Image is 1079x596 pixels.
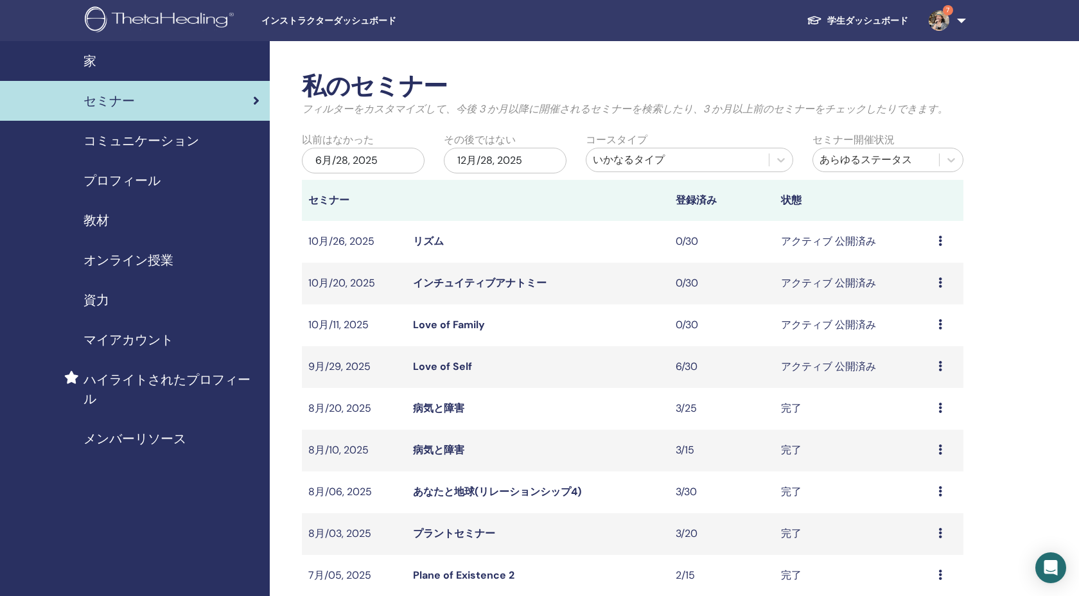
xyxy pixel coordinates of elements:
label: その後ではない [444,132,516,148]
td: 3/30 [669,471,774,513]
td: 8月/06, 2025 [302,471,407,513]
div: 6月/28, 2025 [302,148,425,173]
img: default.jpg [929,10,949,31]
td: 10月/26, 2025 [302,221,407,263]
label: コースタイプ [586,132,647,148]
td: 3/25 [669,388,774,430]
a: 病気と障害 [413,443,464,457]
td: 3/15 [669,430,774,471]
label: 以前はなかった [302,132,374,148]
a: リズム [413,234,444,248]
td: 完了 [775,388,932,430]
td: 完了 [775,471,932,513]
td: 0/30 [669,304,774,346]
a: Plane of Existence 2 [413,568,514,582]
td: アクティブ 公開済み [775,304,932,346]
td: 3/20 [669,513,774,555]
img: graduation-cap-white.svg [807,15,822,26]
span: マイアカウント [83,330,173,349]
div: Open Intercom Messenger [1035,552,1066,583]
div: あらゆるステータス [820,152,933,168]
span: オンライン授業 [83,250,173,270]
p: フィルターをカスタマイズして、今後 3 か月以降に開催されるセミナーを検索したり、3 か月以上前のセミナーをチェックしたりできます。 [302,101,963,117]
td: 10月/11, 2025 [302,304,407,346]
th: セミナー [302,180,407,221]
span: 7 [943,5,953,15]
td: 8月/20, 2025 [302,388,407,430]
td: 8月/03, 2025 [302,513,407,555]
label: セミナー開催状況 [812,132,895,148]
td: アクティブ 公開済み [775,221,932,263]
th: 状態 [775,180,932,221]
a: Love of Self [413,360,472,373]
div: 12月/28, 2025 [444,148,566,173]
a: あなたと地球(リレーションシップ4) [413,485,581,498]
a: プラントセミナー [413,527,495,540]
td: 0/30 [669,263,774,304]
a: 学生ダッシュボード [796,9,918,33]
img: logo.png [85,6,238,35]
a: インチュイティブアナトミー [413,276,547,290]
span: 教材 [83,211,109,230]
td: 8月/10, 2025 [302,430,407,471]
span: 資力 [83,290,109,310]
th: 登録済み [669,180,774,221]
td: 完了 [775,430,932,471]
td: アクティブ 公開済み [775,346,932,388]
span: プロフィール [83,171,161,190]
span: セミナー [83,91,135,110]
td: 10月/20, 2025 [302,263,407,304]
div: いかなるタイプ [593,152,762,168]
a: 病気と障害 [413,401,464,415]
span: メンバーリソース [83,429,186,448]
span: ハイライトされたプロフィール [83,370,259,408]
a: Love of Family [413,318,485,331]
td: 0/30 [669,221,774,263]
td: 完了 [775,513,932,555]
span: 家 [83,51,96,71]
span: インストラクターダッシュボード [261,14,454,28]
h2: 私のセミナー [302,72,963,101]
span: コミュニケーション [83,131,199,150]
td: アクティブ 公開済み [775,263,932,304]
td: 9月/29, 2025 [302,346,407,388]
td: 6/30 [669,346,774,388]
